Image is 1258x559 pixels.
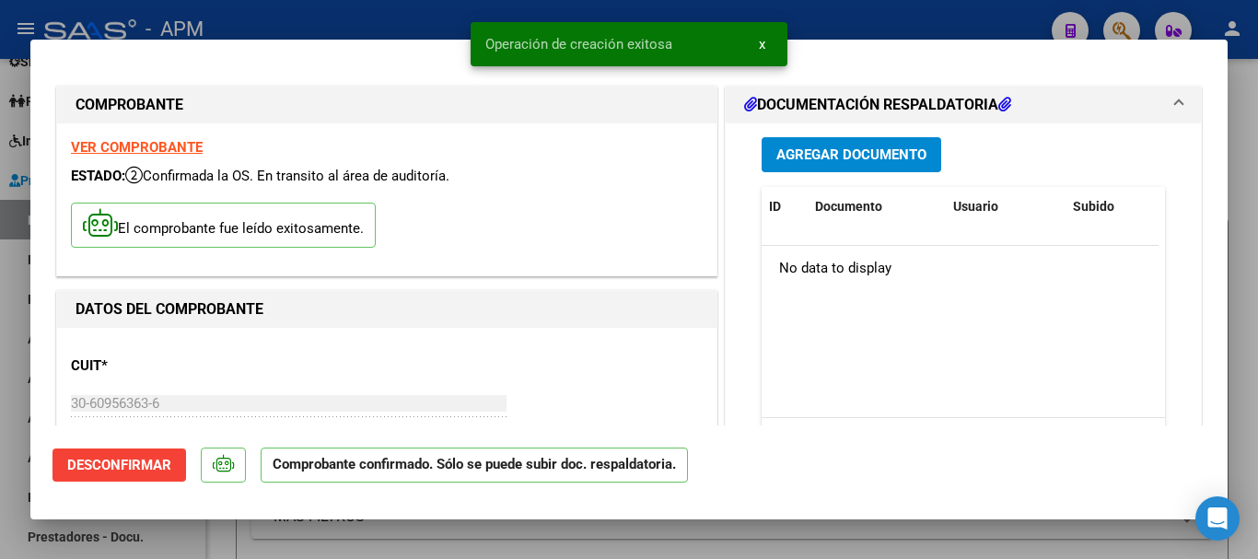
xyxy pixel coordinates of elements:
p: Comprobante confirmado. Sólo se puede subir doc. respaldatoria. [261,448,688,483]
span: Agregar Documento [776,147,926,164]
div: No data to display [762,246,1159,292]
span: Documento [815,199,882,214]
datatable-header-cell: Usuario [946,187,1066,227]
strong: DATOS DEL COMPROBANTE [76,300,263,318]
p: El comprobante fue leído exitosamente. [71,203,376,248]
span: Subido [1073,199,1114,214]
span: Usuario [953,199,998,214]
h1: DOCUMENTACIÓN RESPALDATORIA [744,94,1011,116]
span: Operación de creación exitosa [485,35,672,53]
mat-expansion-panel-header: DOCUMENTACIÓN RESPALDATORIA [726,87,1201,123]
datatable-header-cell: ID [762,187,808,227]
button: x [744,28,780,61]
span: ESTADO: [71,168,125,184]
div: Open Intercom Messenger [1195,496,1240,541]
p: CUIT [71,355,261,377]
button: Desconfirmar [52,448,186,482]
div: 0 total [762,418,1165,464]
datatable-header-cell: Documento [808,187,946,227]
span: ID [769,199,781,214]
strong: COMPROBANTE [76,96,183,113]
button: Agregar Documento [762,137,941,171]
datatable-header-cell: Acción [1158,187,1250,227]
span: x [759,36,765,52]
a: VER COMPROBANTE [71,139,203,156]
span: Confirmada la OS. En transito al área de auditoría. [125,168,449,184]
span: Desconfirmar [67,457,171,473]
datatable-header-cell: Subido [1066,187,1158,227]
div: DOCUMENTACIÓN RESPALDATORIA [726,123,1201,506]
